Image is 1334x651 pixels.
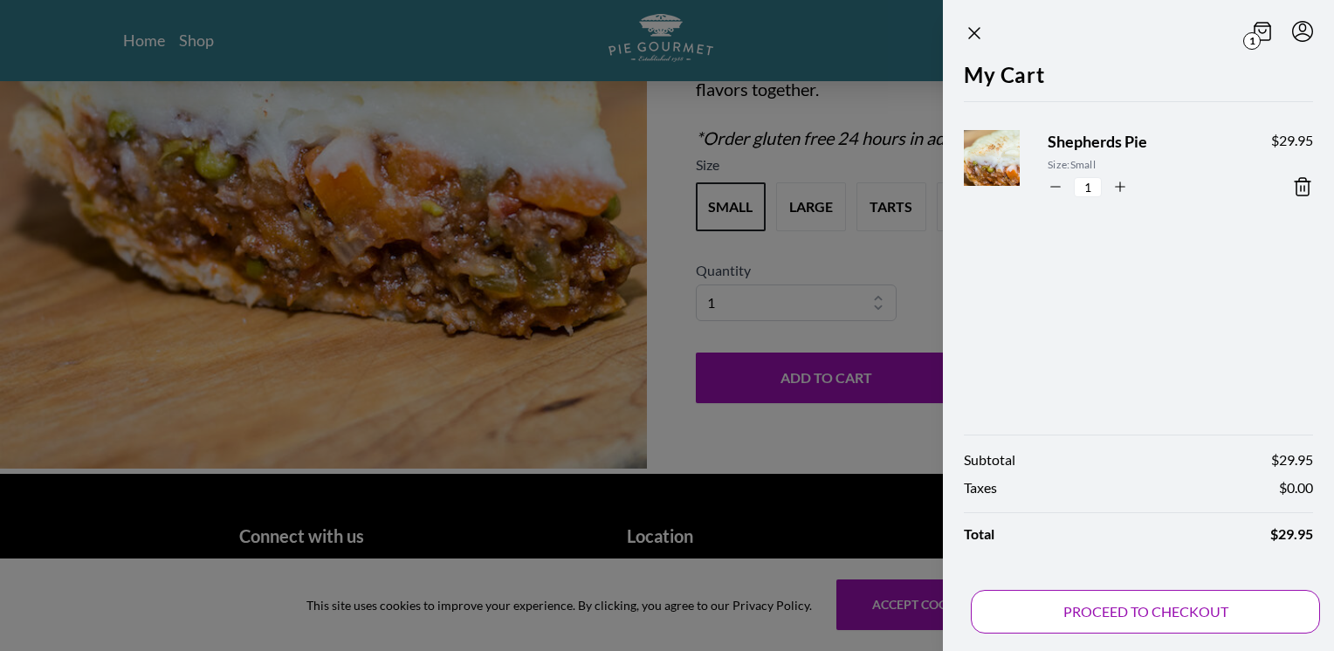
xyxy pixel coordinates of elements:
[971,590,1320,634] button: PROCEED TO CHECKOUT
[1048,130,1243,154] span: Shepherds Pie
[1270,524,1313,545] span: $ 29.95
[1243,32,1261,50] span: 1
[1271,449,1313,470] span: $ 29.95
[964,477,997,498] span: Taxes
[964,449,1015,470] span: Subtotal
[964,59,1313,101] h2: My Cart
[955,113,1062,220] img: Product Image
[1292,21,1313,42] button: Menu
[964,23,985,44] button: Close panel
[964,524,994,545] span: Total
[1279,477,1313,498] span: $ 0.00
[1271,130,1313,151] span: $ 29.95
[1048,157,1243,173] span: Size: Small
